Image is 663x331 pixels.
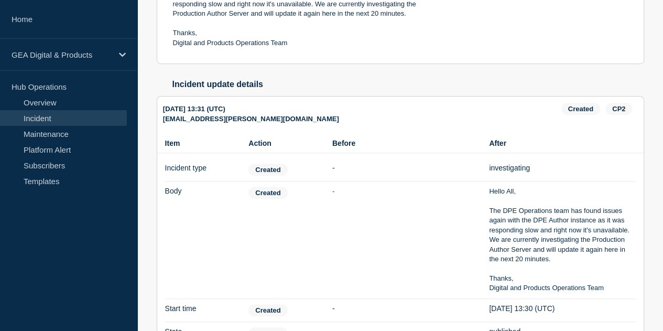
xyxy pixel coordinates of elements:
[489,206,635,264] p: The DPE Operations team has found issues again with the DPE Author instance as it was responding ...
[489,304,635,316] div: [DATE] 13:30 (UTC)
[12,50,112,59] p: GEA Digital & Products
[489,139,635,147] span: After
[332,304,479,316] div: -
[165,139,238,147] span: Item
[489,187,635,196] p: Hello All,
[248,164,287,176] span: Created
[165,187,238,293] div: Body
[489,283,635,293] p: Digital and Products Operations Team
[248,139,322,147] span: Action
[172,80,644,89] h2: Incident update details
[248,304,287,316] span: Created
[561,103,600,115] span: Created
[163,103,561,115] div: [DATE] 13:31 (UTC)
[332,164,479,176] div: -
[605,103,632,115] span: CP2
[173,28,443,38] p: Thanks,
[332,187,479,196] p: -
[163,115,339,123] p: [EMAIL_ADDRESS][PERSON_NAME][DOMAIN_NAME]
[165,164,238,176] div: Incident type
[332,139,479,147] span: Before
[489,164,635,176] div: investigating
[165,304,238,316] div: Start time
[248,187,287,199] span: Created
[173,38,443,48] p: Digital and Products Operations Team
[489,274,635,283] p: Thanks,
